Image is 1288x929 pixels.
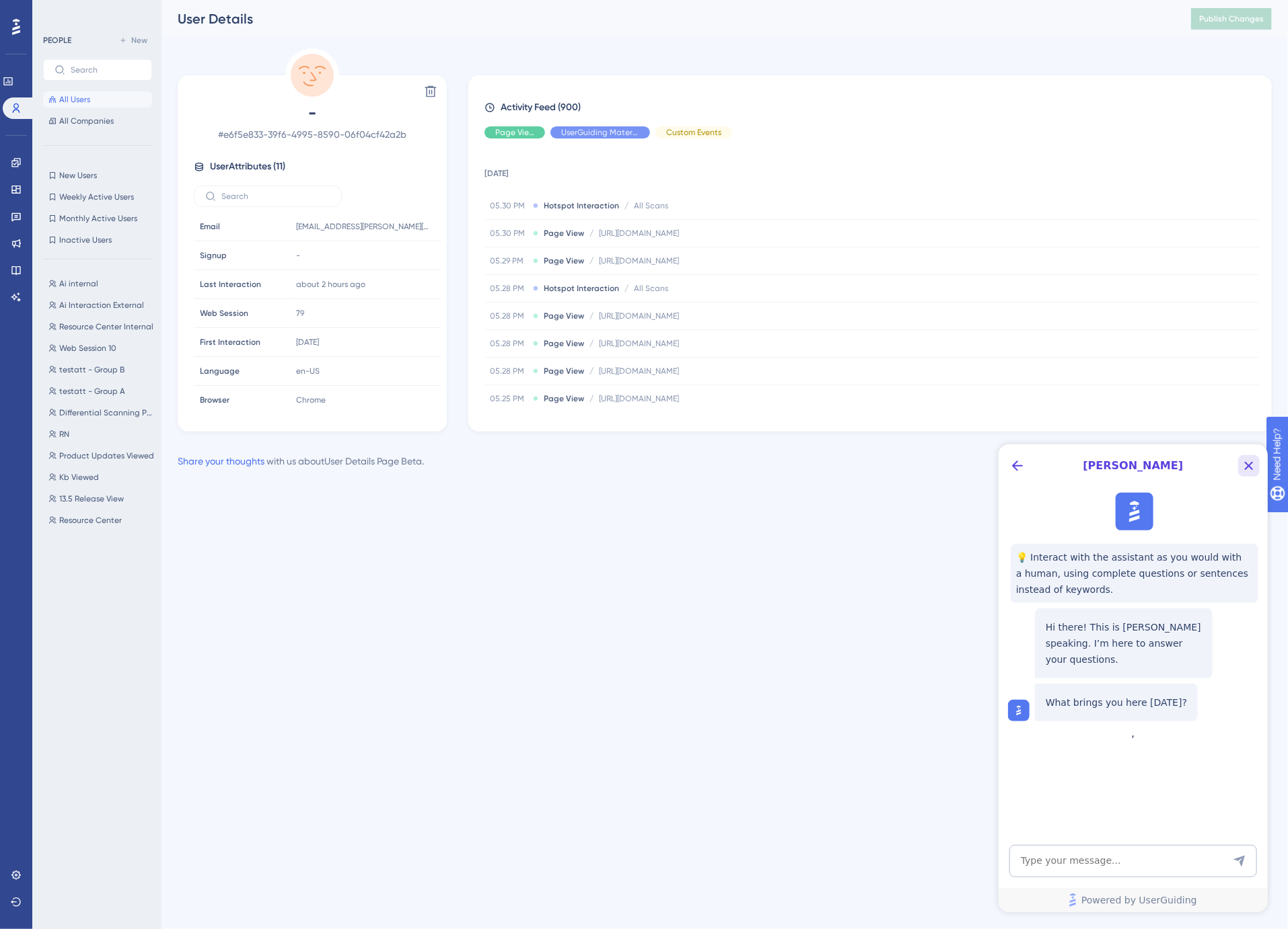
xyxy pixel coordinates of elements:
[1191,8,1272,30] button: Publish Changes
[194,126,431,143] span: # e6f5e833-39f6-4995-8590-06f04cf42a2b
[485,149,1260,192] td: [DATE]
[59,472,99,483] span: Kb Viewed
[1199,13,1264,24] span: Publish Changes
[599,393,679,404] span: [URL][DOMAIN_NAME]
[200,395,229,405] span: Browser
[490,200,528,211] span: 05.30 PM
[194,102,431,124] span: -
[495,127,534,138] span: Page View
[624,200,629,211] span: /
[599,255,679,266] span: [URL][DOMAIN_NAME]
[589,311,594,321] span: /
[589,338,594,349] span: /
[200,221,220,232] span: Email
[634,200,668,211] span: All Scans
[634,283,668,294] span: All Scans
[544,338,584,349] span: Page View
[200,308,248,319] span: Web Session
[490,366,528,376] span: 05.28 PM
[599,228,679,239] span: [URL][DOMAIN_NAME]
[599,366,679,376] span: [URL][DOMAIN_NAME]
[599,311,679,321] span: [URL][DOMAIN_NAME]
[561,127,639,138] span: UserGuiding Material
[296,395,326,405] span: Chrome
[59,515,122,526] span: Resource Center
[200,279,261,290] span: Last Interaction
[490,311,528,321] span: 05.28 PM
[200,250,227,261] span: Signup
[43,469,160,485] button: Kb Viewed
[490,283,528,294] span: 05.28 PM
[296,280,365,289] time: about 2 hours ago
[599,338,679,349] span: [URL][DOMAIN_NAME]
[221,192,330,201] input: Search
[589,228,594,239] span: /
[200,337,260,348] span: First Interaction
[32,3,84,19] span: Need Help?
[296,250,300,261] span: -
[296,221,431,232] span: [EMAIL_ADDRESS][PERSON_NAME][DOMAIN_NAME]
[544,366,584,376] span: Page View
[490,338,528,349] span: 05.28 PM
[490,228,528,239] span: 05.30 PM
[544,311,584,321] span: Page View
[624,283,629,294] span: /
[501,99,581,116] span: Activity Feed (900)
[589,366,594,376] span: /
[490,255,528,266] span: 05.29 PM
[178,453,424,469] div: with us about User Details Page Beta .
[296,337,319,347] time: [DATE]
[544,255,584,266] span: Page View
[589,393,594,404] span: /
[43,512,160,528] button: Resource Center
[59,493,124,504] span: 13.5 Release View
[544,393,584,404] span: Page View
[178,9,1157,28] div: User Details
[999,444,1268,912] iframe: UserGuiding AI Assistant
[296,308,304,319] span: 79
[210,159,285,175] span: User Attributes ( 11 )
[544,228,584,239] span: Page View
